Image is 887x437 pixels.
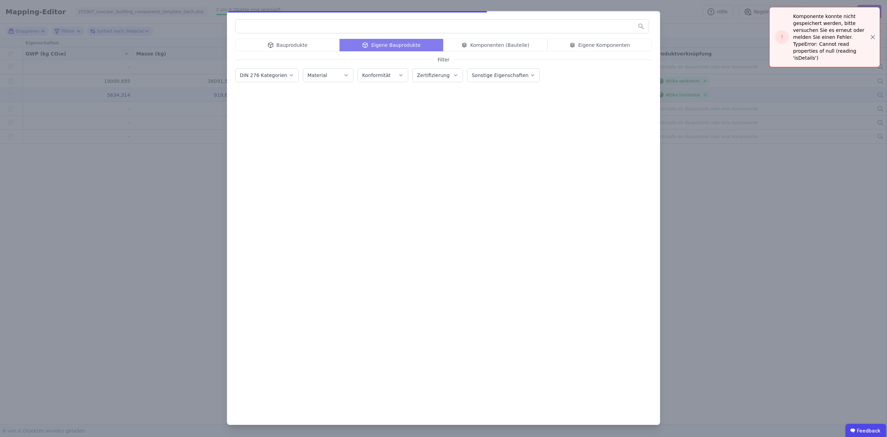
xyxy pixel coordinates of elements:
label: DIN 276 Kategorien [240,72,289,78]
button: Konformität [358,69,408,82]
label: Sonstige Eigenschaften [472,72,530,78]
label: Material [307,72,328,78]
button: Sonstige Eigenschaften [467,69,539,82]
span: Filter [433,56,454,63]
label: Zertifizierung [417,72,451,78]
button: DIN 276 Kategorien [236,69,298,82]
label: Konformität [362,72,392,78]
button: Zertifizierung [413,69,463,82]
button: Material [303,69,353,82]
